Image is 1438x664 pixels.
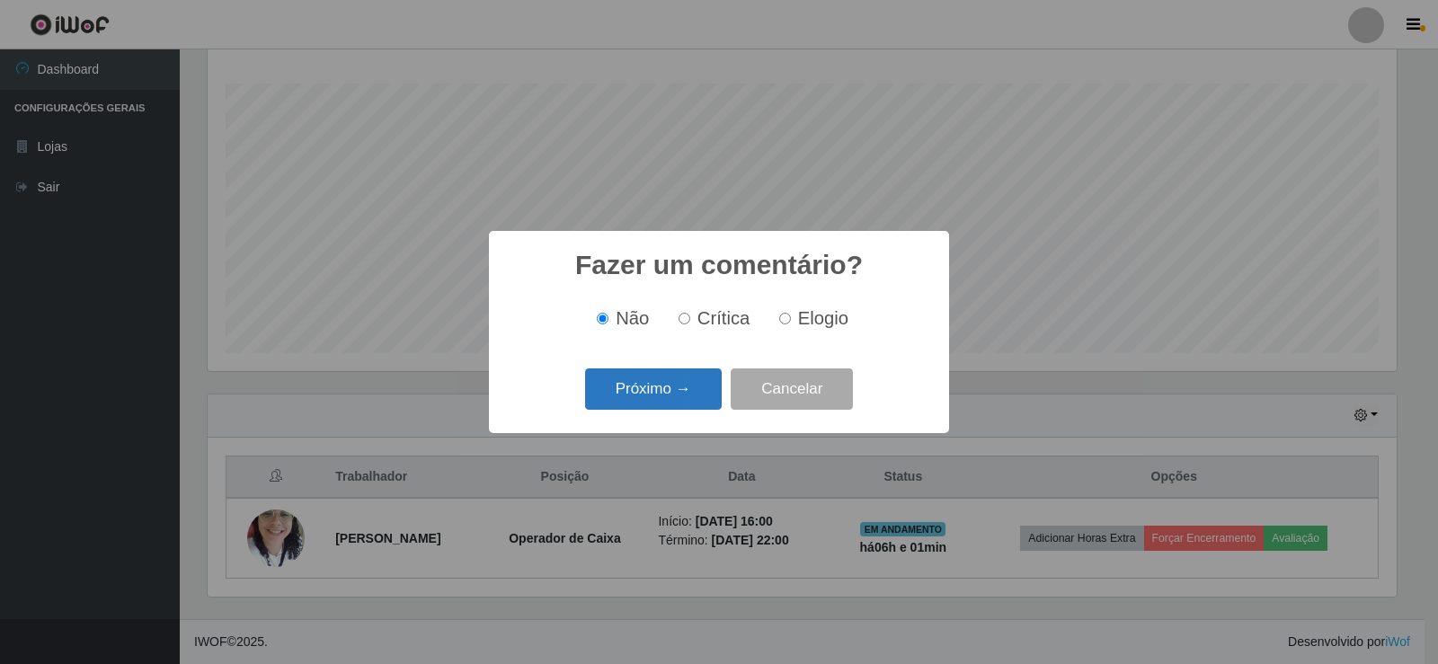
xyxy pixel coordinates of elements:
[779,313,791,324] input: Elogio
[731,368,853,411] button: Cancelar
[697,308,750,328] span: Crítica
[597,313,608,324] input: Não
[679,313,690,324] input: Crítica
[585,368,722,411] button: Próximo →
[616,308,649,328] span: Não
[798,308,848,328] span: Elogio
[575,249,863,281] h2: Fazer um comentário?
